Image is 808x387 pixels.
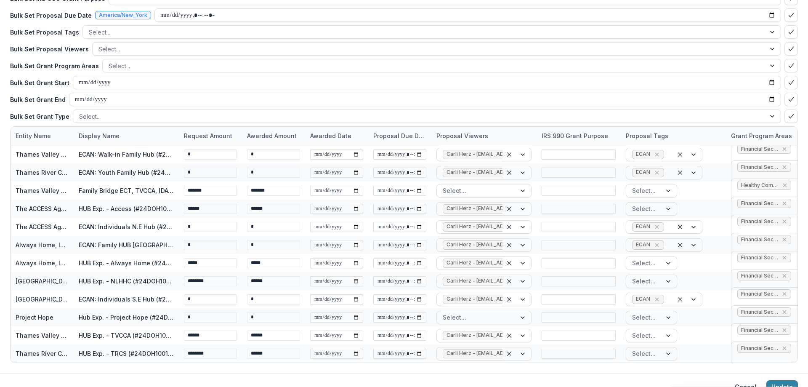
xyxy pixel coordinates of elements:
div: Remove Financial Security [781,217,788,226]
div: Remove Financial Security [781,326,788,334]
p: Bulk Set Grant End [10,95,66,104]
button: bulk-confirm-option [784,76,798,89]
span: Carli Herz - [EMAIL_ADDRESS][PERSON_NAME][DOMAIN_NAME] [447,206,607,211]
div: Request Amount [179,127,242,145]
div: Thames River Community Service, Inc. [16,349,69,358]
p: Bulk Set Proposal Viewers [10,45,89,53]
div: Proposal Tags [621,127,726,145]
span: Financial Security [741,255,779,261]
span: Carli Herz - [EMAIL_ADDRESS][PERSON_NAME][DOMAIN_NAME] [447,151,607,157]
div: ECAN: Family HUB [GEOGRAPHIC_DATA] (#24DOH1001DA) [79,240,174,249]
span: Carli Herz - [EMAIL_ADDRESS][PERSON_NAME][DOMAIN_NAME] [447,242,607,248]
div: [GEOGRAPHIC_DATA] Homeless Hospitality Center [16,295,69,304]
div: ECAN: Individuals S.E Hub (#24DOH1001DA) [79,295,174,304]
div: Remove ECAN [653,241,661,249]
div: Clear selected options [675,168,685,178]
span: Carli Herz - [EMAIL_ADDRESS][PERSON_NAME][DOMAIN_NAME] [447,260,607,266]
div: Display Name [74,127,179,145]
span: Carli Herz - [EMAIL_ADDRESS][PERSON_NAME][DOMAIN_NAME] [447,224,607,230]
div: ECAN: Individuals N.E Hub (#24DOH1001DA) [79,222,174,231]
span: Financial Security [741,273,779,279]
div: Clear selected options [675,294,685,304]
button: bulk-confirm-option [784,42,798,56]
div: Proposal Viewers [431,127,537,145]
div: Remove Financial Security [781,290,788,298]
div: Entity Name [11,127,74,145]
p: Bulk Set Grant Type [10,112,69,121]
div: Remove ECAN [653,295,661,304]
div: HUB Exp. - Access (#24DOH1001HUBDA) [79,204,174,213]
div: Grant Program Areas [726,131,797,140]
span: Carli Herz - [EMAIL_ADDRESS][PERSON_NAME][DOMAIN_NAME] [447,332,607,338]
p: Request Amount [184,131,232,140]
span: ECAN [636,242,650,248]
div: Project Hope [16,313,53,322]
div: ECAN: Walk-in Family Hub (#24DOH1001DA) [79,150,174,159]
div: Thames Valley Council for Community Action [16,150,69,159]
div: The ACCESS Agency, Inc. [16,204,69,213]
div: Awarded Date [305,127,368,145]
span: Financial Security [741,146,779,152]
span: Financial Security [741,237,779,243]
div: Remove Financial Security [781,235,788,244]
div: Proposal Viewers [431,131,493,140]
div: Clear selected options [504,349,514,359]
div: Proposal Due Date [368,131,431,140]
div: Remove Financial Security [781,308,788,316]
span: Financial Security [741,309,779,315]
div: Remove ECAN [653,168,661,177]
div: IRS 990 Grant Purpose [537,127,621,145]
div: Clear selected options [504,294,514,304]
div: HUB Exp. - TVCCA (#24DOH1001HUBDA) [79,331,174,340]
p: Bulk Set Proposal Tags [10,28,79,37]
span: Carli Herz - [EMAIL_ADDRESS][PERSON_NAME][DOMAIN_NAME] [447,278,607,284]
div: Always Home, Inc. [16,259,69,267]
div: Clear selected options [675,222,685,232]
p: Bulk Set Proposal Due Date [10,11,92,20]
div: Thames Valley Council for Community Action [16,186,69,195]
div: Family Bridge ECT, TVCCA, [DATE]-[DATE] [79,186,174,195]
button: bulk-confirm-option [784,59,798,72]
div: The ACCESS Agency, Inc. [16,222,69,231]
div: Thames Valley Council for Community Action [16,331,69,340]
div: Remove Financial Security [781,163,788,171]
div: Remove Financial Security [781,199,788,208]
span: ECAN [636,169,650,175]
div: Thames River Community Service, Inc. [16,168,69,177]
p: Bulk Set Grant Program Areas [10,61,99,70]
div: Remove Healthy Community [781,181,788,189]
button: bulk-confirm-option [784,25,798,39]
div: Proposal Due Date [368,127,431,145]
div: ECAN: Youth Family Hub (#24DOH1001DA) [79,168,174,177]
div: Always Home, Inc. [16,240,69,249]
span: America/New_York [99,12,147,18]
button: bulk-confirm-option [784,93,798,106]
span: ECAN [636,151,650,157]
div: Clear selected options [504,149,514,160]
div: Clear selected options [504,240,514,250]
div: Remove Financial Security [781,272,788,280]
div: Remove Financial Security [781,344,788,352]
span: Financial Security [741,345,779,351]
span: Financial Security [741,219,779,224]
span: Carli Herz - [EMAIL_ADDRESS][PERSON_NAME][DOMAIN_NAME] [447,296,607,302]
span: Financial Security [741,200,779,206]
div: Clear selected options [504,204,514,214]
span: Carli Herz - [EMAIL_ADDRESS][PERSON_NAME][DOMAIN_NAME] [447,350,607,356]
div: Clear selected options [504,222,514,232]
span: Financial Security [741,164,779,170]
div: Awarded Date [305,131,356,140]
div: Clear selected options [504,276,514,286]
div: Clear selected options [504,331,514,341]
div: Proposal Tags [621,131,673,140]
div: Entity Name [11,131,56,140]
span: ECAN [636,296,650,302]
div: [GEOGRAPHIC_DATA] Homeless Hospitality Center [16,277,69,286]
